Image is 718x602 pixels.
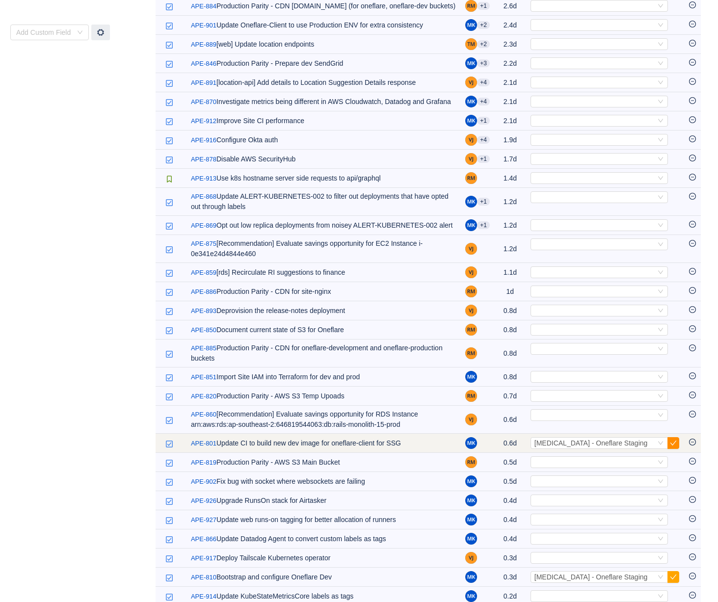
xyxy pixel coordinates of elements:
a: APE-850 [191,325,216,335]
td: 2.1d [495,92,526,111]
i: icon: minus-circle [689,240,696,247]
img: MV [465,571,477,583]
i: icon: minus-circle [689,534,696,541]
aui-badge: +3 [477,59,490,67]
td: Opt out low replica deployments from noisey ALERT-KUBERNETES-002 alert [186,216,460,235]
i: icon: minus-circle [689,78,696,85]
img: 10318 [165,60,173,68]
i: icon: minus-circle [689,155,696,161]
aui-badge: +1 [477,117,490,125]
i: icon: down [658,593,664,600]
img: 10318 [165,22,173,30]
td: 0.8d [495,367,526,387]
i: icon: down [658,327,664,334]
img: 10318 [165,593,173,601]
img: VJ [465,134,477,146]
img: 10318 [165,222,173,230]
td: Production Parity - AWS S3 Temp Upoads [186,387,460,406]
td: 0.3d [495,549,526,568]
img: MV [465,533,477,545]
td: Production Parity - CDN for oneflare-development and oneflare-production buckets [186,340,460,367]
img: MV [465,495,477,506]
td: 0.4d [495,491,526,510]
img: MV [465,437,477,449]
td: Disable AWS SecurityHub [186,150,460,169]
i: icon: down [658,478,664,485]
td: 1d [495,282,526,301]
a: APE-912 [191,116,216,126]
i: icon: down [658,3,664,10]
i: icon: minus-circle [689,592,696,599]
i: icon: minus-circle [689,59,696,66]
img: 10318 [165,288,173,296]
i: icon: minus-circle [689,411,696,418]
td: Update web runs-on tagging for better allocation of runners [186,510,460,529]
a: APE-878 [191,155,216,164]
img: MV [465,115,477,127]
i: icon: down [658,194,664,201]
aui-badge: +1 [477,155,490,163]
img: VJ [465,305,477,316]
td: 0.6d [495,434,526,453]
aui-badge: +1 [477,2,490,10]
img: 10318 [165,327,173,335]
i: icon: minus-circle [689,573,696,579]
aui-badge: +1 [477,221,490,229]
img: VJ [465,153,477,165]
a: APE-851 [191,372,216,382]
img: 10318 [165,440,173,448]
td: 2.3d [495,35,526,54]
td: 1.7d [495,150,526,169]
img: MV [465,19,477,31]
img: 10318 [165,79,173,87]
img: MV [465,514,477,525]
i: icon: down [658,440,664,447]
i: icon: minus-circle [689,193,696,200]
img: MV [465,196,477,208]
i: icon: down [658,574,664,581]
a: APE-886 [191,287,216,297]
img: MV [465,475,477,487]
i: icon: minus-circle [689,372,696,379]
td: [Recommendation] Evaluate savings opportunity for RDS Instance arn:aws:rds:ap-southeast-2:6468195... [186,406,460,434]
a: APE-801 [191,439,216,448]
a: APE-889 [191,40,216,50]
button: icon: check [667,571,679,583]
a: APE-846 [191,59,216,69]
aui-badge: +2 [477,40,490,48]
i: icon: down [658,308,664,314]
img: RM [465,286,477,297]
img: 10318 [165,555,173,563]
a: APE-893 [191,306,216,316]
i: icon: minus-circle [689,325,696,332]
td: Investigate metrics being different in AWS Cloudwatch, Datadog and Grafana [186,92,460,111]
i: icon: down [658,555,664,562]
i: icon: minus-circle [689,306,696,313]
td: Production Parity - AWS S3 Main Bucket [186,453,460,472]
a: APE-868 [191,192,216,202]
td: Upgrade RunsOn stack for Airtasker [186,491,460,510]
i: icon: down [658,22,664,29]
img: MV [465,371,477,383]
img: TM [465,38,477,50]
td: 2.1d [495,73,526,92]
i: icon: down [658,459,664,466]
i: icon: down [658,393,664,400]
td: Update Datadog Agent to convert custom labels as tags [186,529,460,549]
i: icon: minus-circle [689,515,696,522]
td: 1.2d [495,216,526,235]
i: icon: minus-circle [689,21,696,27]
i: icon: minus-circle [689,553,696,560]
img: 10318 [165,393,173,401]
a: APE-913 [191,174,216,183]
td: 2.1d [495,111,526,131]
aui-badge: +2 [477,21,490,29]
img: 10318 [165,459,173,467]
img: 10318 [165,269,173,277]
i: icon: down [658,288,664,295]
img: 10318 [165,246,173,254]
td: 0.5d [495,453,526,472]
img: 10318 [165,478,173,486]
td: 1.2d [495,188,526,216]
td: [rds] Recirculate RI suggestions to finance [186,263,460,282]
